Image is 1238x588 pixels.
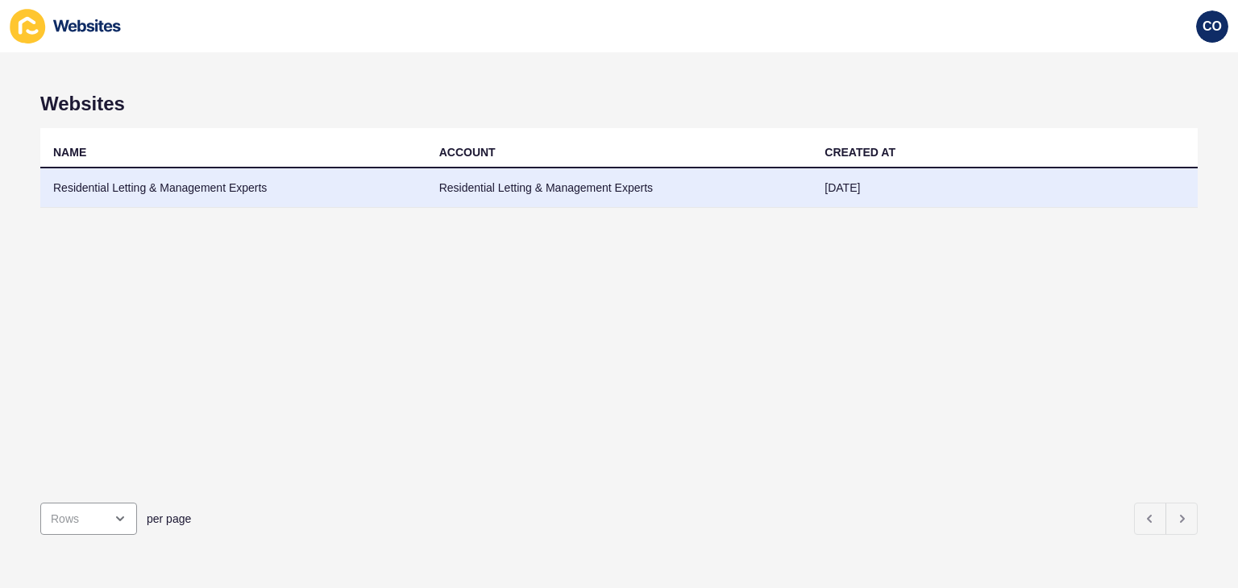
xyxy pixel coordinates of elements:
[439,144,496,160] div: ACCOUNT
[426,168,812,208] td: Residential Letting & Management Experts
[40,93,1198,115] h1: Websites
[40,503,137,535] div: open menu
[53,144,86,160] div: NAME
[812,168,1198,208] td: [DATE]
[147,511,191,527] span: per page
[825,144,895,160] div: CREATED AT
[40,168,426,208] td: Residential Letting & Management Experts
[1203,19,1222,35] span: CO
